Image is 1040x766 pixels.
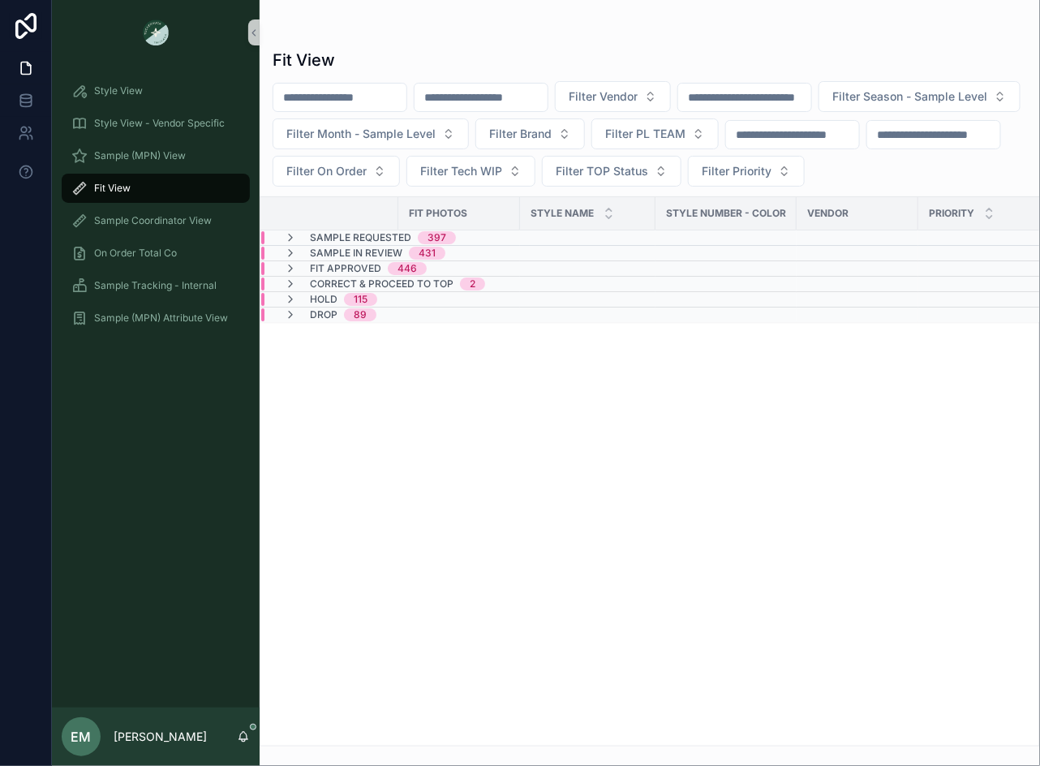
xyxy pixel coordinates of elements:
a: Sample (MPN) View [62,141,250,170]
a: Sample Tracking - Internal [62,271,250,300]
span: Sample Tracking - Internal [94,279,217,292]
button: Select Button [273,118,469,149]
button: Select Button [542,156,681,187]
a: Sample (MPN) Attribute View [62,303,250,333]
span: Style View - Vendor Specific [94,117,225,130]
span: Sample In Review [310,247,402,260]
div: 397 [428,231,446,244]
span: Fit Approved [310,262,381,275]
span: Sample Coordinator View [94,214,212,227]
span: STYLE NAME [531,207,594,220]
img: App logo [143,19,169,45]
span: Fit View [94,182,131,195]
span: Fit Photos [409,207,467,220]
a: Style View - Vendor Specific [62,109,250,138]
span: Style Number - Color [666,207,786,220]
span: Drop [310,308,337,321]
span: PRIORITY [929,207,974,220]
span: Correct & Proceed to TOP [310,278,453,290]
h1: Fit View [273,49,335,71]
div: scrollable content [52,65,260,354]
div: 431 [419,247,436,260]
button: Select Button [591,118,719,149]
span: Filter TOP Status [556,163,648,179]
a: Fit View [62,174,250,203]
span: HOLD [310,293,337,306]
span: Filter Month - Sample Level [286,126,436,142]
span: Style View [94,84,143,97]
button: Select Button [688,156,805,187]
span: On Order Total Co [94,247,177,260]
p: [PERSON_NAME] [114,729,207,745]
div: 446 [398,262,417,275]
div: 115 [354,293,367,306]
span: Sample (MPN) Attribute View [94,312,228,325]
span: Sample Requested [310,231,411,244]
span: Filter Tech WIP [420,163,502,179]
a: On Order Total Co [62,239,250,268]
span: EM [71,727,92,747]
div: 89 [354,308,367,321]
button: Select Button [555,81,671,112]
span: Vendor [807,207,849,220]
span: Filter Brand [489,126,552,142]
span: Sample (MPN) View [94,149,186,162]
span: Filter On Order [286,163,367,179]
span: Filter Priority [702,163,771,179]
button: Select Button [819,81,1021,112]
button: Select Button [273,156,400,187]
button: Select Button [475,118,585,149]
div: 2 [470,278,475,290]
a: Style View [62,76,250,105]
a: Sample Coordinator View [62,206,250,235]
span: Filter Vendor [569,88,638,105]
button: Select Button [406,156,535,187]
span: Filter PL TEAM [605,126,685,142]
span: Filter Season - Sample Level [832,88,987,105]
